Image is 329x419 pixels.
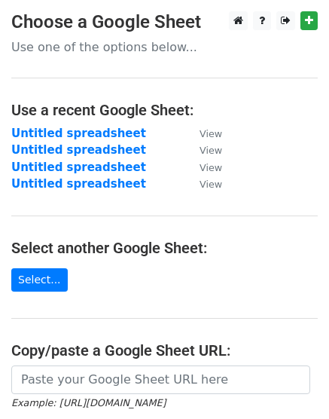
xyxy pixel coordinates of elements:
input: Paste your Google Sheet URL here [11,365,310,394]
a: View [184,127,222,140]
a: Untitled spreadsheet [11,177,146,191]
a: View [184,177,222,191]
a: View [184,143,222,157]
h4: Copy/paste a Google Sheet URL: [11,341,318,359]
a: View [184,161,222,174]
small: View [200,128,222,139]
small: View [200,162,222,173]
a: Untitled spreadsheet [11,143,146,157]
h4: Use a recent Google Sheet: [11,101,318,119]
p: Use one of the options below... [11,39,318,55]
a: Untitled spreadsheet [11,127,146,140]
small: View [200,145,222,156]
small: View [200,179,222,190]
h3: Choose a Google Sheet [11,11,318,33]
a: Untitled spreadsheet [11,161,146,174]
h4: Select another Google Sheet: [11,239,318,257]
a: Select... [11,268,68,292]
small: Example: [URL][DOMAIN_NAME] [11,397,166,408]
